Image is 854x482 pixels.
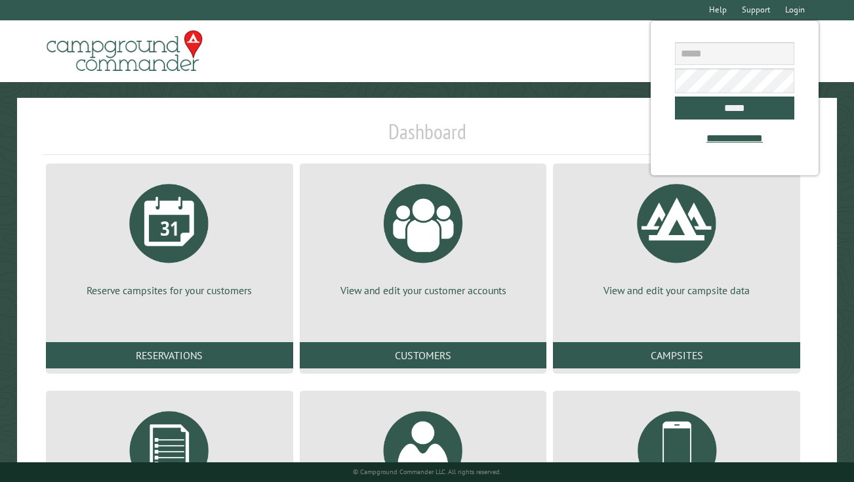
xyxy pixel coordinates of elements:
a: Reservations [46,342,293,368]
small: © Campground Commander LLC. All rights reserved. [353,468,501,476]
h1: Dashboard [43,119,811,155]
p: Reserve campsites for your customers [62,283,277,297]
a: View and edit your campsite data [569,174,784,297]
a: Campsites [553,342,800,368]
img: Campground Commander [43,26,207,77]
a: View and edit your customer accounts [315,174,531,297]
p: View and edit your campsite data [569,283,784,297]
p: View and edit your customer accounts [315,283,531,297]
a: Reserve campsites for your customers [62,174,277,297]
a: Customers [300,342,547,368]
